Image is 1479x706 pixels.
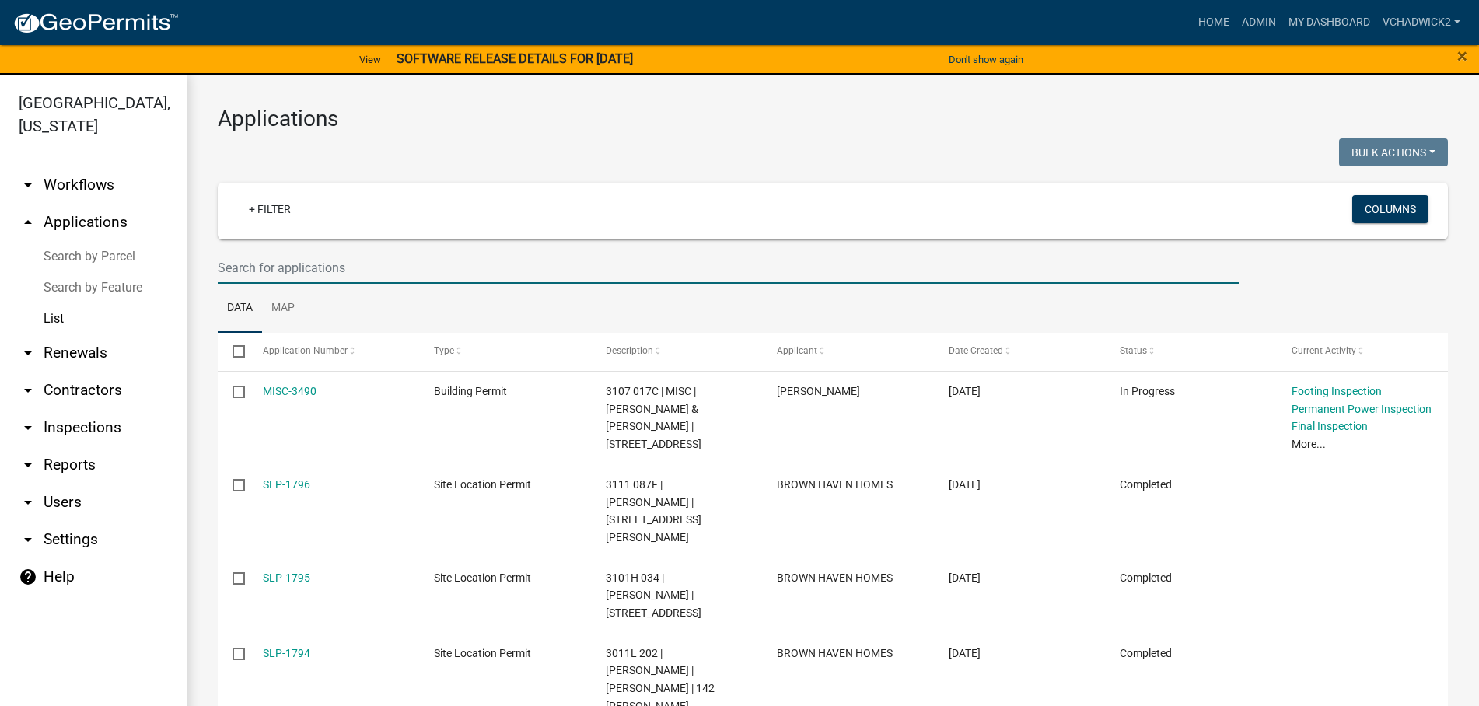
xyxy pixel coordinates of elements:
a: Home [1192,8,1236,37]
span: Description [606,345,653,356]
span: In Progress [1120,385,1175,397]
span: 3111 087F | CATHERINE D MULKEY | 88 PIKE RD [606,478,701,543]
datatable-header-cell: Current Activity [1276,333,1448,370]
span: Current Activity [1292,345,1356,356]
span: 09/24/2025 [949,385,981,397]
span: Site Location Permit [434,647,531,659]
span: JOSH E. STOVER [777,385,860,397]
a: Footing Inspection [1292,385,1382,397]
span: 09/24/2025 [949,571,981,584]
a: SLP-1796 [263,478,310,491]
a: Map [262,284,304,334]
a: View [353,47,387,72]
datatable-header-cell: Description [590,333,762,370]
datatable-header-cell: Type [419,333,591,370]
a: More... [1292,438,1326,450]
a: SLP-1795 [263,571,310,584]
i: arrow_drop_down [19,456,37,474]
span: × [1457,45,1467,67]
i: help [19,568,37,586]
a: Permanent Power Inspection [1292,403,1432,415]
i: arrow_drop_up [19,213,37,232]
i: arrow_drop_down [19,418,37,437]
span: 09/24/2025 [949,478,981,491]
datatable-header-cell: Status [1105,333,1277,370]
span: Completed [1120,647,1172,659]
button: Columns [1352,195,1428,223]
span: Status [1120,345,1147,356]
datatable-header-cell: Select [218,333,247,370]
span: Site Location Permit [434,571,531,584]
span: 3107 017C | MISC | JOSH & ALLISON STOVER | 1140 WHITEPATH SPRINGS RD [606,385,701,450]
a: + Filter [236,195,303,223]
span: Completed [1120,478,1172,491]
span: Type [434,345,454,356]
datatable-header-cell: Applicant [762,333,934,370]
span: Date Created [949,345,1003,356]
a: VChadwick2 [1376,8,1467,37]
span: Applicant [777,345,817,356]
span: BROWN HAVEN HOMES [777,571,893,584]
i: arrow_drop_down [19,381,37,400]
strong: SOFTWARE RELEASE DETAILS FOR [DATE] [397,51,633,66]
button: Don't show again [942,47,1030,72]
input: Search for applications [218,252,1239,284]
a: SLP-1794 [263,647,310,659]
button: Bulk Actions [1339,138,1448,166]
span: 09/24/2025 [949,647,981,659]
span: Building Permit [434,385,507,397]
i: arrow_drop_down [19,176,37,194]
span: Application Number [263,345,348,356]
a: Admin [1236,8,1282,37]
button: Close [1457,47,1467,65]
span: 3101H 034 | CHARLOTTE REED | 1110 HIGH SUMMIT DR [606,571,701,620]
datatable-header-cell: Date Created [933,333,1105,370]
a: Final Inspection [1292,420,1368,432]
a: My Dashboard [1282,8,1376,37]
span: BROWN HAVEN HOMES [777,478,893,491]
i: arrow_drop_down [19,344,37,362]
h3: Applications [218,106,1448,132]
a: MISC-3490 [263,385,316,397]
span: Site Location Permit [434,478,531,491]
i: arrow_drop_down [19,530,37,549]
i: arrow_drop_down [19,493,37,512]
span: Completed [1120,571,1172,584]
span: BROWN HAVEN HOMES [777,647,893,659]
datatable-header-cell: Application Number [247,333,419,370]
a: Data [218,284,262,334]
